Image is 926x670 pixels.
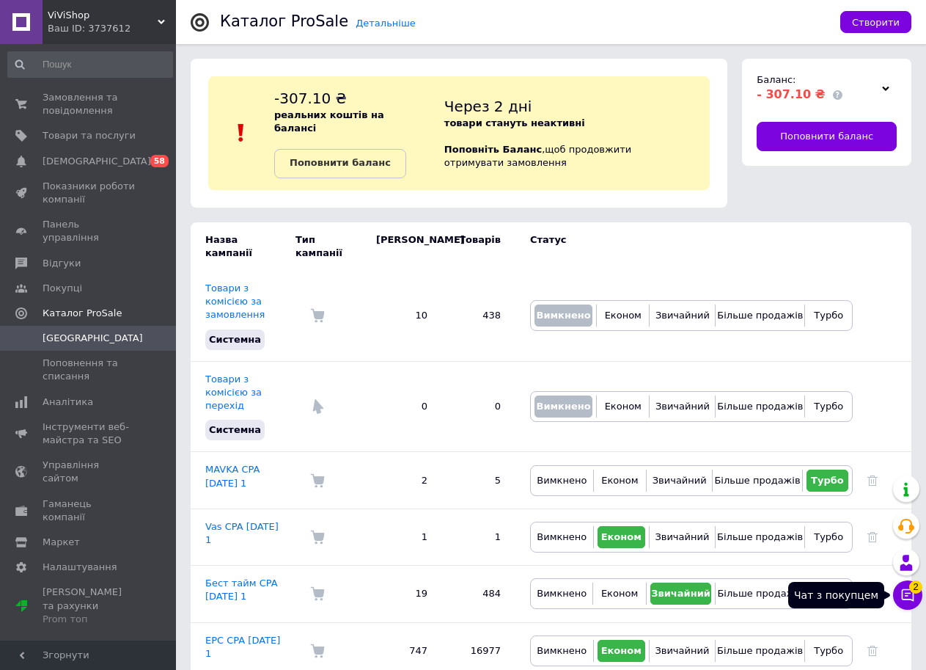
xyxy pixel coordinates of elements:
[43,420,136,447] span: Інструменти веб-майстра та SEO
[48,9,158,22] span: ViViShop
[650,470,708,492] button: Звичайний
[444,144,542,155] b: Поповніть Баланс
[43,155,151,168] span: [DEMOGRAPHIC_DATA]
[191,222,295,271] td: Назва кампанії
[205,521,279,545] a: Vas CPA [DATE] 1
[43,613,136,626] div: Prom топ
[719,305,801,327] button: Більше продажів
[601,645,642,656] span: Економ
[534,305,592,327] button: Вимкнено
[893,580,922,610] button: Чат з покупцем2
[653,526,711,548] button: Звичайний
[43,586,136,626] span: [PERSON_NAME] та рахунки
[536,310,590,321] span: Вимкнено
[716,470,798,492] button: Більше продажів
[719,526,801,548] button: Більше продажів
[600,396,645,418] button: Економ
[598,640,645,662] button: Економ
[209,424,261,435] span: Системна
[48,22,176,35] div: Ваш ID: 3737612
[537,531,587,542] span: Вимкнено
[361,566,442,622] td: 19
[852,17,900,28] span: Створити
[534,470,589,492] button: Вимкнено
[310,399,325,414] img: Комісія за перехід
[650,583,712,605] button: Звичайний
[310,644,325,658] img: Комісія за замовлення
[205,283,265,320] a: Товари з комісією за замовлення
[310,308,325,323] img: Комісія за замовлення
[230,122,252,144] img: :exclamation:
[534,396,592,418] button: Вимкнено
[515,222,853,271] td: Статус
[43,218,136,244] span: Панель управління
[43,307,122,320] span: Каталог ProSale
[295,222,361,271] td: Тип кампанії
[534,640,589,662] button: Вимкнено
[806,470,848,492] button: Турбо
[601,588,638,599] span: Економ
[310,473,325,488] img: Комісія за замовлення
[909,577,922,590] span: 2
[600,305,645,327] button: Економ
[442,509,515,565] td: 1
[43,332,143,345] span: [GEOGRAPHIC_DATA]
[444,117,585,128] b: товари стануть неактивні
[809,305,848,327] button: Турбо
[310,586,325,601] img: Комісія за замовлення
[361,222,442,271] td: [PERSON_NAME]
[655,401,710,412] span: Звичайний
[601,531,642,542] span: Економ
[274,109,384,134] b: реальних коштів на балансі
[788,582,884,608] div: Чат з покупцем
[442,566,515,622] td: 484
[205,464,260,488] a: MAVKA CPA [DATE] 1
[605,310,642,321] span: Економ
[442,222,515,271] td: Товарів
[780,130,873,143] span: Поповнити баланс
[150,155,169,167] span: 58
[361,271,442,361] td: 10
[757,87,825,101] span: - 307.10 ₴
[361,361,442,452] td: 0
[310,530,325,545] img: Комісія за замовлення
[43,91,136,117] span: Замовлення та повідомлення
[597,583,642,605] button: Економ
[867,475,878,486] a: Видалити
[653,396,711,418] button: Звичайний
[717,401,803,412] span: Більше продажів
[655,531,709,542] span: Звичайний
[811,475,844,486] span: Турбо
[867,531,878,542] a: Видалити
[598,470,642,492] button: Економ
[43,129,136,142] span: Товари та послуги
[653,305,711,327] button: Звичайний
[43,498,136,524] span: Гаманець компанії
[719,640,801,662] button: Більше продажів
[442,361,515,452] td: 0
[43,180,136,206] span: Показники роботи компанії
[814,310,843,321] span: Турбо
[444,88,710,178] div: , щоб продовжити отримувати замовлення
[442,452,515,509] td: 5
[43,459,136,485] span: Управління сайтом
[444,98,532,115] span: Через 2 дні
[714,475,800,486] span: Більше продажів
[205,635,280,659] a: ЕРС CPA [DATE] 1
[719,396,801,418] button: Більше продажів
[814,401,843,412] span: Турбо
[274,90,347,107] span: -307.10 ₴
[43,536,80,549] span: Маркет
[442,271,515,361] td: 438
[809,640,848,662] button: Турбо
[356,18,416,29] a: Детальніше
[536,401,590,412] span: Вимкнено
[361,452,442,509] td: 2
[867,645,878,656] a: Видалити
[7,51,173,78] input: Пошук
[290,157,391,168] b: Поповнити баланс
[809,526,848,548] button: Турбо
[43,282,82,295] span: Покупці
[205,374,262,411] a: Товари з комісією за перехід
[719,583,801,605] button: Більше продажів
